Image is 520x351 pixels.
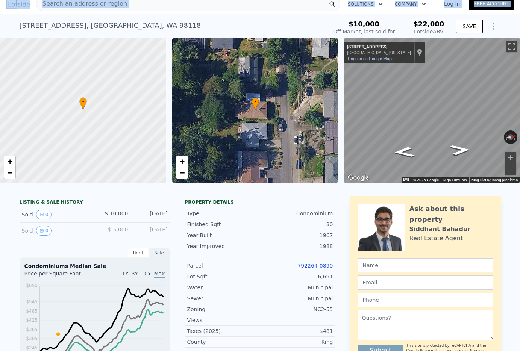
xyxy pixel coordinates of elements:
[413,20,444,28] span: $22,000
[187,242,260,250] div: Year Improved
[187,231,260,239] div: Year Built
[26,299,38,304] tspan: $545
[187,295,260,302] div: Sewer
[347,44,411,50] div: [STREET_ADDRESS]
[187,210,260,217] div: Type
[358,258,493,272] input: Name
[187,327,260,335] div: Taxes (2025)
[514,130,518,144] button: I-rotate pa-clockwise
[134,210,168,219] div: [DATE]
[358,293,493,307] input: Phone
[413,178,439,182] span: © 2025 Google
[8,168,12,177] span: −
[154,271,165,278] span: Max
[260,221,333,228] div: 30
[26,327,38,332] tspan: $365
[187,306,260,313] div: Zoning
[403,178,409,181] button: Mga keyboard shortcut
[24,270,95,282] div: Price per Square Foot
[260,306,333,313] div: NC2-55
[105,210,128,216] span: $ 10,000
[187,316,260,324] div: Views
[122,271,128,277] span: 1Y
[24,262,165,270] div: Condominiums Median Sale
[4,156,15,167] a: Zoom in
[333,28,395,35] div: Off Market, last sold for
[347,50,411,55] div: [GEOGRAPHIC_DATA], [US_STATE]
[260,210,333,217] div: Condominium
[505,163,516,175] button: Mag-zoom out
[4,167,15,179] a: Zoom out
[346,173,371,183] a: Buksan ang lugar na ito sa Google Maps (magbubukas ng bagong window)
[260,295,333,302] div: Municipal
[149,248,170,258] div: Sale
[36,226,52,236] button: View historical data
[187,273,260,280] div: Lot Sqft
[187,262,260,269] div: Parcel
[417,48,422,57] a: Ipakita ang lokasyon sa mapa
[26,336,38,341] tspan: $305
[409,234,463,243] div: Real Estate Agent
[252,97,259,110] div: •
[187,284,260,291] div: Water
[504,130,508,144] button: I-rotate pa-counterclockwise
[506,41,517,52] button: I-toggle ang fullscreen view
[385,144,424,160] path: Magpatimog, 48th Ave S
[26,283,38,288] tspan: $650
[132,271,138,277] span: 3Y
[187,221,260,228] div: Finished Sqft
[471,178,518,182] a: Mag-ulat ng isang problema
[347,56,394,61] a: Tingnan sa Google Maps
[260,284,333,291] div: Municipal
[349,20,379,28] span: $10,000
[36,210,52,219] button: View historical data
[179,157,184,166] span: +
[26,345,38,351] tspan: $245
[358,275,493,290] input: Email
[260,273,333,280] div: 6,691
[22,210,89,219] div: Sold
[179,168,184,177] span: −
[346,173,371,183] img: Google
[185,199,335,205] div: Property details
[8,157,12,166] span: +
[26,318,38,323] tspan: $425
[409,204,493,225] div: Ask about this property
[260,242,333,250] div: 1988
[134,226,168,236] div: [DATE]
[176,156,188,167] a: Zoom in
[503,134,517,141] button: I-reset ang view
[486,19,501,34] button: Show Options
[297,263,333,269] a: 792264-0890
[409,225,471,234] div: Siddhant Bahadur
[252,98,259,105] span: •
[443,178,467,182] a: Mga Tuntunin (bubukas sa bagong tab)
[176,167,188,179] a: Zoom out
[79,97,87,110] div: •
[22,226,89,236] div: Sold
[260,327,333,335] div: $481
[20,20,201,31] div: [STREET_ADDRESS] , [GEOGRAPHIC_DATA] , WA 98118
[26,309,38,314] tspan: $485
[79,98,87,105] span: •
[413,28,444,35] div: Lotside ARV
[20,199,170,207] div: LISTING & SALE HISTORY
[441,142,479,158] path: Magpahilaga, 48th Ave S
[141,271,151,277] span: 10Y
[260,231,333,239] div: 1967
[344,38,520,183] div: Mapa
[456,20,482,33] button: SAVE
[505,152,516,163] button: Mag-zoom in
[108,227,128,233] span: $ 5,000
[260,338,333,346] div: King
[187,338,260,346] div: County
[344,38,520,183] div: Street View
[128,248,149,258] div: Rent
